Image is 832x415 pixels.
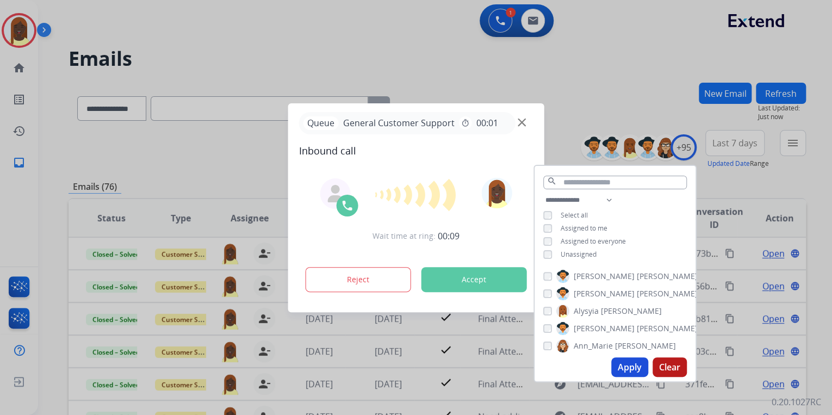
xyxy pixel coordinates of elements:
[653,357,687,377] button: Clear
[574,306,599,317] span: Alysyia
[476,116,498,129] span: 00:01
[611,357,648,377] button: Apply
[438,230,460,243] span: 00:09
[574,323,635,334] span: [PERSON_NAME]
[461,119,470,127] mat-icon: timer
[637,323,698,334] span: [PERSON_NAME]
[299,143,533,158] span: Inbound call
[561,210,588,220] span: Select all
[561,250,597,259] span: Unassigned
[372,231,436,241] span: Wait time at ring:
[341,199,354,212] img: call-icon
[547,176,557,186] mat-icon: search
[574,271,635,282] span: [PERSON_NAME]
[421,267,527,292] button: Accept
[303,116,339,130] p: Queue
[637,288,698,299] span: [PERSON_NAME]
[637,271,698,282] span: [PERSON_NAME]
[339,116,459,129] span: General Customer Support
[481,178,512,208] img: avatar
[601,306,662,317] span: [PERSON_NAME]
[772,395,821,408] p: 0.20.1027RC
[561,224,607,233] span: Assigned to me
[306,267,411,292] button: Reject
[327,185,344,202] img: agent-avatar
[518,118,526,126] img: close-button
[615,340,676,351] span: [PERSON_NAME]
[561,237,626,246] span: Assigned to everyone
[574,340,613,351] span: Ann_Marie
[574,288,635,299] span: [PERSON_NAME]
